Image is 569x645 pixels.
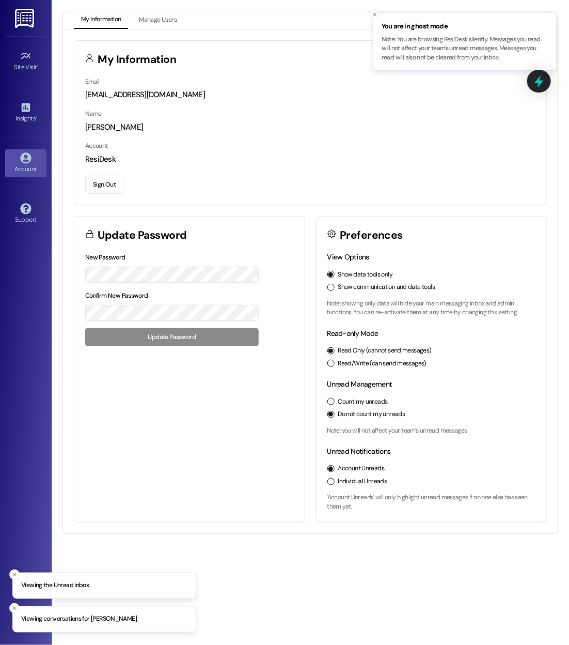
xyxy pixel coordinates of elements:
div: ResiDesk [85,154,535,165]
span: • [36,113,37,120]
p: Viewing the Unread inbox [21,581,89,591]
p: Note: you will not affect your team's unread messages [327,426,536,436]
h3: My Information [98,54,177,65]
h3: Preferences [340,230,403,241]
label: View Options [327,252,370,262]
label: Unread Management [327,379,392,389]
button: Manage Users [132,11,184,29]
label: Account [85,142,108,150]
p: Note: showing only data will hide your main messaging inbox and admin functions. You can re-activ... [327,299,536,317]
label: Read Only (cannot send messages) [338,346,432,356]
label: Name [85,110,102,118]
label: Account Unreads [338,464,385,473]
div: [PERSON_NAME] [85,122,535,133]
p: 'Account Unreads' will only highlight unread messages if no one else has seen them yet. [327,493,536,511]
button: Close toast [370,9,380,20]
p: Viewing conversations for [PERSON_NAME] [21,615,137,624]
label: Email [85,78,100,86]
button: My Information [74,11,128,29]
label: Confirm New Password [85,291,148,300]
a: Account [5,149,46,177]
label: Read-only Mode [327,329,378,338]
label: Do not count my unreads [338,410,405,419]
button: Close toast [9,603,20,613]
a: Insights • [5,99,46,127]
a: Support [5,200,46,228]
label: Show communication and data tools [338,283,435,292]
label: Show data tools only [338,270,393,280]
label: Individual Unreads [338,477,387,486]
div: [EMAIL_ADDRESS][DOMAIN_NAME] [85,89,535,100]
h3: Update Password [98,230,187,241]
label: New Password [85,253,125,262]
span: You are in ghost mode [382,21,548,32]
button: Sign Out [85,176,123,194]
label: Count my unreads [338,397,388,407]
img: ResiDesk Logo [15,9,36,28]
label: Read/Write (can send messages) [338,359,427,368]
a: Site Visit • [5,48,46,75]
span: • [37,62,39,69]
label: Unread Notifications [327,447,391,456]
p: Note: You are browsing ResiDesk silently. Messages you read will not affect your team's unread me... [382,35,548,63]
button: Close toast [9,570,20,580]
